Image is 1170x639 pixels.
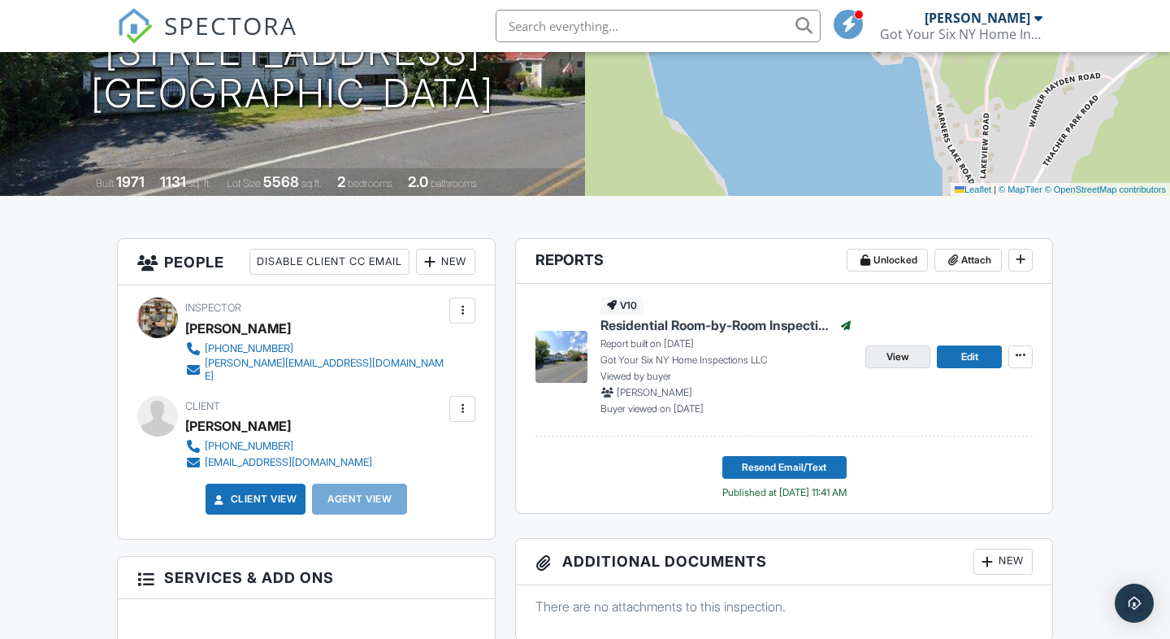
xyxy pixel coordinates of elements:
div: [EMAIL_ADDRESS][DOMAIN_NAME] [205,456,372,469]
div: 2 [337,173,345,190]
img: The Best Home Inspection Software - Spectora [117,8,153,44]
div: 1131 [160,173,186,190]
input: Search everything... [496,10,821,42]
div: 1971 [116,173,145,190]
span: bedrooms [348,177,392,189]
h1: [STREET_ADDRESS] [GEOGRAPHIC_DATA] [91,30,494,116]
span: Built [96,177,114,189]
div: [PERSON_NAME][EMAIL_ADDRESS][DOMAIN_NAME] [205,357,445,383]
div: [PHONE_NUMBER] [205,440,293,453]
a: [PERSON_NAME][EMAIL_ADDRESS][DOMAIN_NAME] [185,357,445,383]
span: SPECTORA [164,8,297,42]
div: Got Your Six NY Home Inspections LLC [880,26,1042,42]
div: New [416,249,475,275]
a: Leaflet [955,185,991,194]
a: © OpenStreetMap contributors [1045,185,1166,194]
span: bathrooms [431,177,477,189]
div: 2.0 [408,173,428,190]
p: There are no attachments to this inspection. [535,598,1033,615]
a: SPECTORA [117,22,297,56]
a: © MapTiler [999,185,1042,194]
div: [PERSON_NAME] [925,10,1030,26]
div: [PHONE_NUMBER] [205,342,293,355]
a: [PHONE_NUMBER] [185,438,372,454]
a: Client View [211,491,297,507]
h3: Services & Add ons [118,557,495,599]
a: [EMAIL_ADDRESS][DOMAIN_NAME] [185,454,372,471]
span: Inspector [185,302,241,314]
h3: Additional Documents [516,539,1052,585]
a: [PHONE_NUMBER] [185,341,445,357]
div: [PERSON_NAME] [185,316,291,341]
span: sq.ft. [301,177,322,189]
div: Disable Client CC Email [249,249,409,275]
h3: People [118,239,495,285]
div: New [973,549,1033,575]
div: [PERSON_NAME] [185,414,291,438]
span: | [994,185,996,194]
span: Lot Size [227,177,261,189]
span: Client [185,400,220,412]
div: 5568 [263,173,299,190]
div: Open Intercom Messenger [1115,584,1154,623]
span: sq. ft. [188,177,211,189]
